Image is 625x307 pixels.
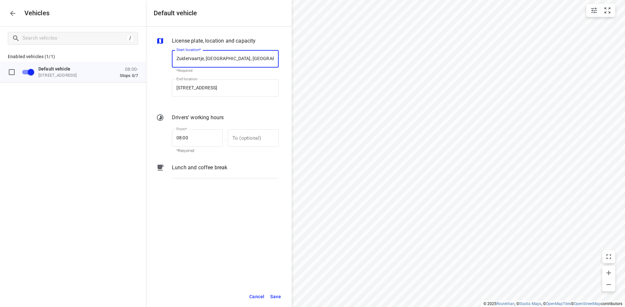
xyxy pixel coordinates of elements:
p: Drivers’ working hours [172,114,224,122]
p: License plate, location and capacity [172,37,256,45]
button: Fit zoom [601,4,614,17]
button: Map settings [588,4,601,17]
h5: Default vehicle [154,9,197,17]
p: *Required [176,148,218,154]
div: Lunch and coffee break [156,164,279,183]
div: License plate, location and capacity [156,37,279,46]
li: © 2025 , © , © © contributors [483,301,622,306]
div: / [127,35,134,42]
p: Lunch and coffee break [172,164,227,172]
p: — [223,138,228,143]
p: 08:00- [120,66,138,71]
input: Search vehicles [22,33,127,43]
span: Disable [18,66,35,78]
p: Vehicles [19,9,50,17]
a: OpenStreetMap [574,301,601,306]
span: Save [270,293,281,301]
button: Save [267,290,284,303]
span: Default vehicle [38,66,70,71]
span: Cancel [249,293,264,301]
div: small contained button group [586,4,615,17]
div: Drivers’ working hours [156,114,279,123]
p: Stops 0/7 [120,73,138,78]
a: Routetitan [496,301,515,306]
p: [STREET_ADDRESS] [38,72,104,78]
a: Stadia Maps [519,301,541,306]
p: *Required [176,69,274,73]
button: Cancel [246,290,267,303]
a: OpenMapTiles [546,301,571,306]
